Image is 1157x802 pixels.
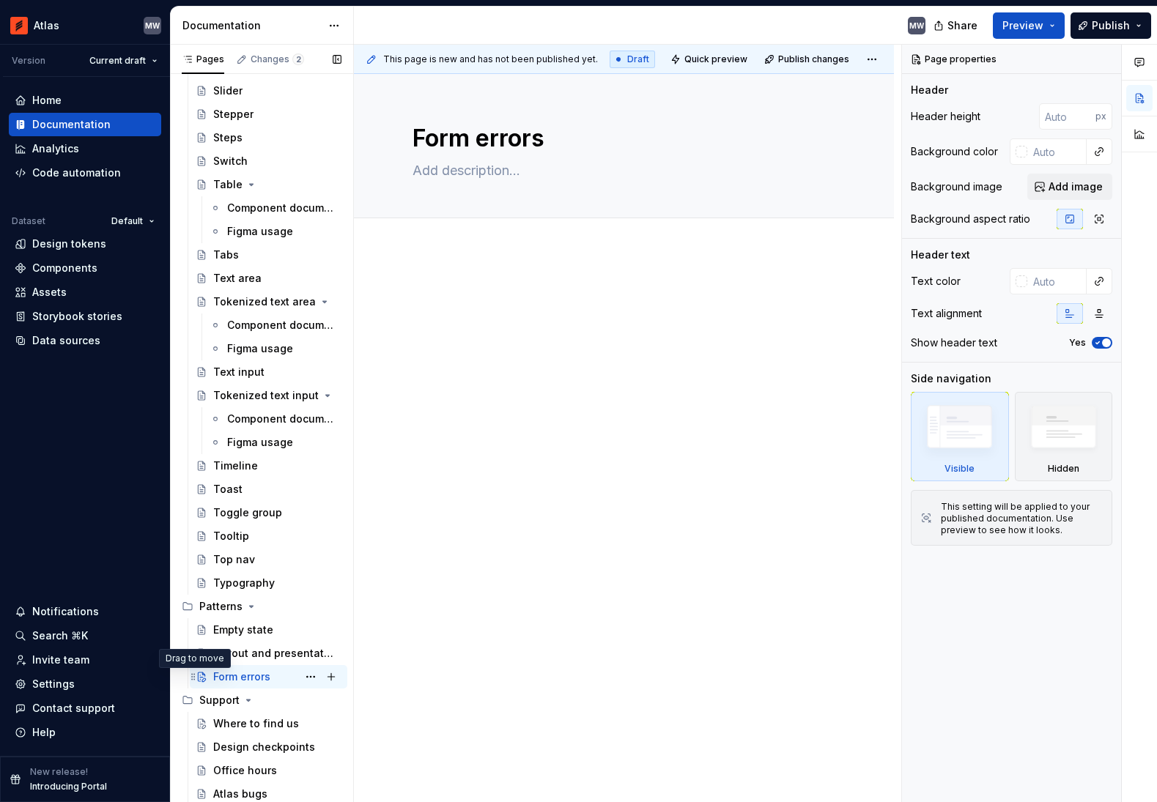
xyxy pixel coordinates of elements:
div: Design tokens [32,237,106,251]
div: Slider [213,83,243,98]
div: Typography [213,576,275,590]
input: Auto [1027,138,1087,165]
div: Assets [32,285,67,300]
a: Switch [190,149,347,173]
div: Visible [911,392,1009,481]
div: Background image [911,179,1002,194]
span: This page is new and has not been published yet. [383,53,598,65]
a: Component documentation [204,407,347,431]
span: Publish changes [778,53,849,65]
a: Invite team [9,648,161,672]
div: Steps [213,130,243,145]
div: Figma usage [227,341,293,356]
a: Office hours [190,759,347,782]
div: Background color [911,144,998,159]
button: Add image [1027,174,1112,200]
button: Publish changes [760,49,856,70]
button: Current draft [83,51,164,71]
textarea: Form errors [410,121,832,156]
a: Figma usage [204,220,347,243]
span: 2 [292,53,304,65]
input: Auto [1027,268,1087,294]
div: Form errors [213,669,270,684]
div: MW [145,20,160,31]
a: Design tokens [9,232,161,256]
button: Quick preview [666,49,754,70]
span: Quick preview [684,53,747,65]
div: Version [12,55,45,67]
div: Patterns [199,599,243,614]
div: Storybook stories [32,309,122,324]
a: Form errors [190,665,347,688]
div: Office hours [213,763,277,778]
div: Tabs [213,248,239,262]
div: Visible [945,463,975,475]
div: Toggle group [213,505,282,520]
div: Top nav [213,552,255,567]
span: Default [111,215,143,227]
a: Empty state [190,618,347,642]
a: Timeline [190,454,347,478]
div: Layout and presentation options [213,646,334,661]
button: AtlasMW [3,10,167,41]
img: 102f71e4-5f95-4b3f-aebe-9cae3cf15d45.png [10,17,28,34]
div: Header height [911,109,980,124]
a: Tokenized text input [190,384,347,407]
a: Component documentation [204,313,347,337]
div: Text area [213,271,262,286]
span: Preview [1002,18,1043,33]
div: MW [909,20,924,31]
a: Data sources [9,329,161,352]
div: Where to find us [213,716,299,731]
div: Component documentation [227,318,339,333]
div: Atlas bugs [213,787,267,801]
div: Documentation [182,18,321,33]
div: Components [32,261,97,275]
button: Publish [1071,12,1151,39]
a: Tooltip [190,524,347,548]
button: Search ⌘K [9,624,161,647]
a: Tokenized text area [190,290,347,313]
div: Empty state [213,623,273,637]
a: Figma usage [204,431,347,454]
div: Invite team [32,653,89,667]
span: Publish [1092,18,1130,33]
label: Yes [1069,337,1086,349]
a: Code automation [9,161,161,185]
a: Table [190,173,347,196]
a: Toggle group [190,501,347,524]
div: Text input [213,365,265,379]
button: Help [9,721,161,744]
a: Steps [190,126,347,149]
div: Support [199,693,240,708]
div: Search ⌘K [32,628,88,643]
div: Tokenized text area [213,294,316,309]
a: Top nav [190,548,347,571]
button: Contact support [9,697,161,720]
a: Where to find us [190,712,347,735]
div: Data sources [32,333,100,348]
p: px [1095,111,1106,122]
div: Hidden [1048,463,1079,475]
div: Component documentation [227,201,339,215]
a: Settings [9,672,161,696]
a: Typography [190,571,347,595]
a: Component documentation [204,196,347,220]
div: Switch [213,154,248,168]
div: Header text [911,248,970,262]
div: Atlas [34,18,59,33]
div: Figma usage [227,435,293,450]
div: Side navigation [911,371,991,386]
button: Notifications [9,600,161,623]
div: Hidden [1015,392,1113,481]
div: Toast [213,482,243,497]
div: Documentation [32,117,111,132]
a: Home [9,89,161,112]
div: Support [176,688,347,712]
div: Tokenized text input [213,388,319,403]
a: Stepper [190,103,347,126]
div: Figma usage [227,224,293,239]
a: Text input [190,360,347,384]
div: Patterns [176,595,347,618]
div: Component documentation [227,412,339,426]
